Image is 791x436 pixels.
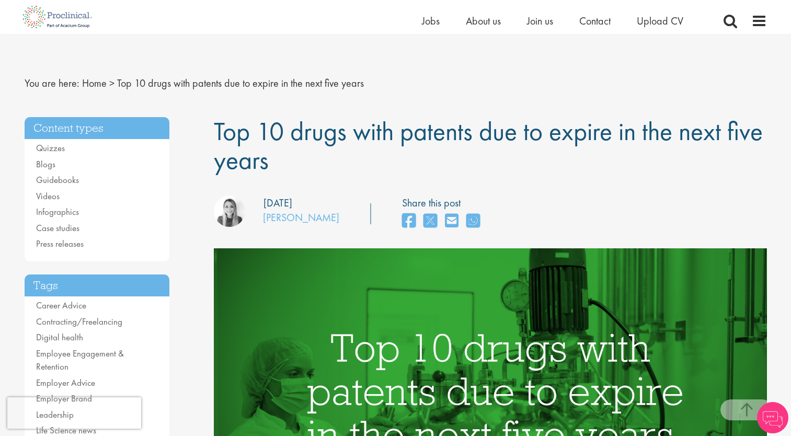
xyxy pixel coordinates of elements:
a: About us [466,14,501,28]
a: share on twitter [423,210,437,233]
a: Join us [527,14,553,28]
a: Case studies [36,222,79,234]
a: Employer Brand [36,393,92,404]
a: Upload CV [637,14,683,28]
span: > [109,76,114,90]
label: Share this post [402,196,485,211]
a: Blogs [36,158,55,170]
a: Press releases [36,238,84,249]
a: Employer Advice [36,377,95,388]
span: Top 10 drugs with patents due to expire in the next five years [214,114,763,177]
a: share on whats app [466,210,480,233]
h3: Content types [25,117,170,140]
a: Quizzes [36,142,65,154]
img: Chatbot [757,402,788,433]
a: Career Advice [36,300,86,311]
a: Jobs [422,14,440,28]
h3: Tags [25,274,170,297]
a: Life Science news [36,424,96,436]
a: Employee Engagement & Retention [36,348,124,373]
a: share on facebook [402,210,416,233]
a: Videos [36,190,60,202]
iframe: reCAPTCHA [7,397,141,429]
a: Infographics [36,206,79,217]
span: Top 10 drugs with patents due to expire in the next five years [117,76,364,90]
a: Contact [579,14,611,28]
a: [PERSON_NAME] [263,211,339,224]
span: You are here: [25,76,79,90]
img: Hannah Burke [214,196,245,227]
a: Contracting/Freelancing [36,316,122,327]
a: Guidebooks [36,174,79,186]
a: breadcrumb link [82,76,107,90]
a: share on email [445,210,458,233]
div: [DATE] [263,196,292,211]
a: Digital health [36,331,83,343]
